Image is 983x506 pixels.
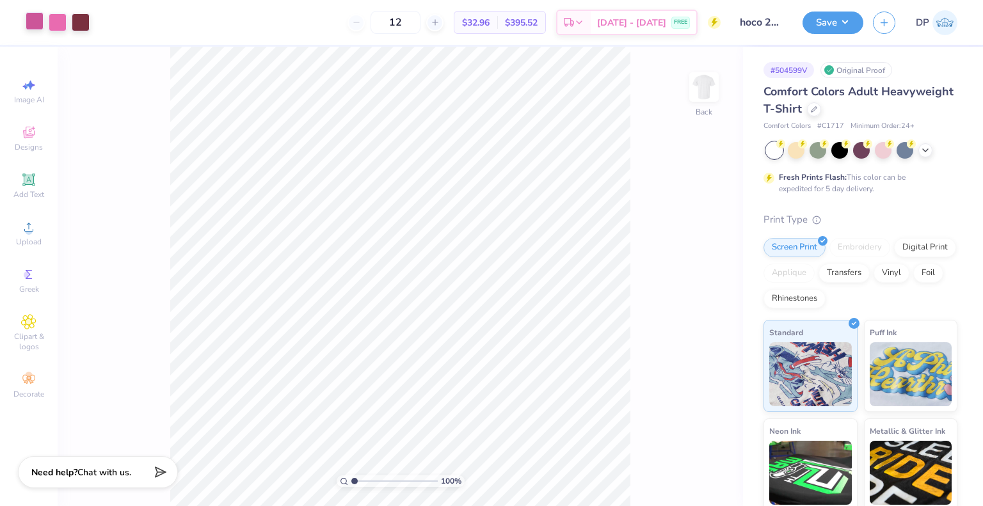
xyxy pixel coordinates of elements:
span: DP [916,15,929,30]
span: $395.52 [505,16,538,29]
span: # C1717 [817,121,844,132]
span: Decorate [13,389,44,399]
span: Chat with us. [77,466,131,478]
span: 100 % [441,475,461,487]
img: Neon Ink [769,441,852,505]
div: Transfers [819,264,870,283]
div: Digital Print [894,238,956,257]
div: Original Proof [820,62,892,78]
span: $32.96 [462,16,490,29]
span: Comfort Colors Adult Heavyweight T-Shirt [763,84,954,116]
div: Applique [763,264,815,283]
div: Back [696,106,712,118]
span: Image AI [14,95,44,105]
span: [DATE] - [DATE] [597,16,666,29]
span: Standard [769,326,803,339]
div: This color can be expedited for 5 day delivery. [779,171,936,194]
strong: Fresh Prints Flash: [779,172,847,182]
div: Rhinestones [763,289,826,308]
span: Minimum Order: 24 + [851,121,915,132]
a: DP [916,10,957,35]
div: Screen Print [763,238,826,257]
img: Metallic & Glitter Ink [870,441,952,505]
span: Metallic & Glitter Ink [870,424,945,438]
span: FREE [674,18,687,27]
span: Comfort Colors [763,121,811,132]
span: Designs [15,142,43,152]
input: Untitled Design [730,10,793,35]
img: Back [691,74,717,100]
div: Vinyl [874,264,909,283]
img: Standard [769,342,852,406]
button: Save [803,12,863,34]
div: # 504599V [763,62,814,78]
img: Deepanshu Pandey [932,10,957,35]
span: Add Text [13,189,44,200]
div: Print Type [763,212,957,227]
input: – – [371,11,420,34]
span: Greek [19,284,39,294]
div: Foil [913,264,943,283]
span: Neon Ink [769,424,801,438]
span: Puff Ink [870,326,897,339]
span: Upload [16,237,42,247]
strong: Need help? [31,466,77,478]
span: Clipart & logos [6,331,51,352]
div: Embroidery [829,238,890,257]
img: Puff Ink [870,342,952,406]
